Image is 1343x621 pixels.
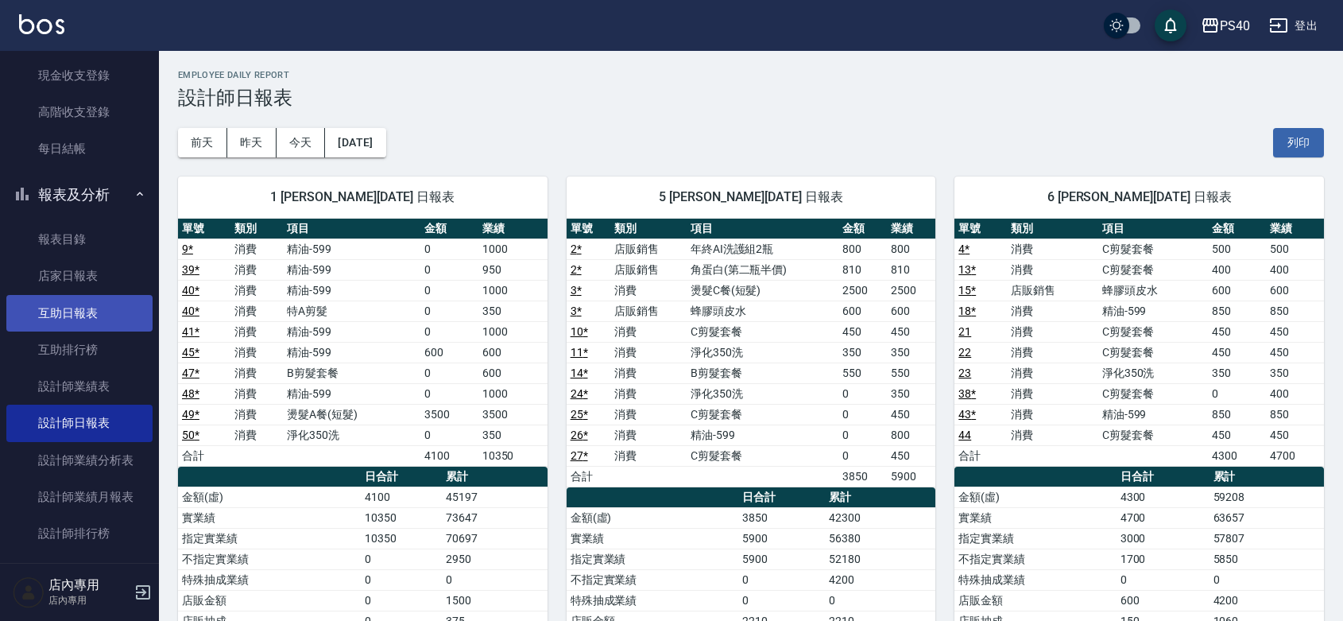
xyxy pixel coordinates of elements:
[48,593,130,607] p: 店內專用
[283,259,420,280] td: 精油-599
[1273,128,1324,157] button: 列印
[1266,321,1324,342] td: 450
[283,301,420,321] td: 特A剪髮
[6,515,153,552] a: 設計師排行榜
[1007,259,1097,280] td: 消費
[610,280,687,301] td: 消費
[1208,259,1266,280] td: 400
[478,383,548,404] td: 1000
[687,259,839,280] td: 角蛋白(第二瓶半價)
[1007,404,1097,425] td: 消費
[610,219,687,239] th: 類別
[1208,363,1266,383] td: 350
[887,404,935,425] td: 450
[738,487,826,508] th: 日合計
[442,549,548,569] td: 2950
[838,466,887,487] td: 3850
[478,425,548,445] td: 350
[1208,342,1266,363] td: 450
[227,128,277,157] button: 昨天
[954,219,1007,239] th: 單號
[958,346,971,359] a: 22
[420,342,478,363] td: 600
[361,487,442,507] td: 4100
[178,569,361,590] td: 特殊抽成業績
[687,404,839,425] td: C剪髮套餐
[283,219,420,239] th: 項目
[610,301,687,321] td: 店販銷售
[283,363,420,383] td: B剪髮套餐
[687,425,839,445] td: 精油-599
[1007,363,1097,383] td: 消費
[954,569,1116,590] td: 特殊抽成業績
[48,577,130,593] h5: 店內專用
[442,569,548,590] td: 0
[6,295,153,332] a: 互助日報表
[1208,425,1266,445] td: 450
[1007,425,1097,445] td: 消費
[838,342,887,363] td: 350
[420,219,478,239] th: 金額
[838,363,887,383] td: 550
[1220,16,1250,36] div: PS40
[825,569,935,590] td: 4200
[687,363,839,383] td: B剪髮套餐
[230,321,283,342] td: 消費
[567,507,738,528] td: 金額(虛)
[954,590,1116,611] td: 店販金額
[230,239,283,259] td: 消費
[1266,383,1324,404] td: 400
[1266,445,1324,466] td: 4700
[1098,342,1209,363] td: C剪髮套餐
[1266,404,1324,425] td: 850
[1208,404,1266,425] td: 850
[6,258,153,294] a: 店家日報表
[442,487,548,507] td: 45197
[230,342,283,363] td: 消費
[610,259,687,280] td: 店販銷售
[420,383,478,404] td: 0
[478,301,548,321] td: 350
[738,507,826,528] td: 3850
[1266,239,1324,259] td: 500
[1007,301,1097,321] td: 消費
[19,14,64,34] img: Logo
[1208,321,1266,342] td: 450
[277,128,326,157] button: 今天
[478,219,548,239] th: 業績
[958,325,971,338] a: 21
[478,404,548,425] td: 3500
[687,239,839,259] td: 年終AI洗護組2瓶
[973,189,1305,205] span: 6 [PERSON_NAME][DATE] 日報表
[567,528,738,549] td: 實業績
[442,467,548,487] th: 累計
[361,528,442,549] td: 10350
[567,590,738,611] td: 特殊抽成業績
[420,445,478,466] td: 4100
[954,219,1324,467] table: a dense table
[178,128,227,157] button: 前天
[1208,219,1266,239] th: 金額
[6,479,153,515] a: 設計師業績月報表
[361,507,442,528] td: 10350
[283,239,420,259] td: 精油-599
[230,404,283,425] td: 消費
[825,528,935,549] td: 56380
[283,280,420,301] td: 精油-599
[567,569,738,590] td: 不指定實業績
[887,383,935,404] td: 350
[838,259,887,280] td: 810
[687,321,839,342] td: C剪髮套餐
[838,404,887,425] td: 0
[178,87,1324,109] h3: 設計師日報表
[738,569,826,590] td: 0
[230,280,283,301] td: 消費
[442,528,548,549] td: 70697
[1266,259,1324,280] td: 400
[420,301,478,321] td: 0
[6,332,153,368] a: 互助排行榜
[1266,425,1324,445] td: 450
[1117,590,1209,611] td: 600
[178,549,361,569] td: 不指定實業績
[1117,569,1209,590] td: 0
